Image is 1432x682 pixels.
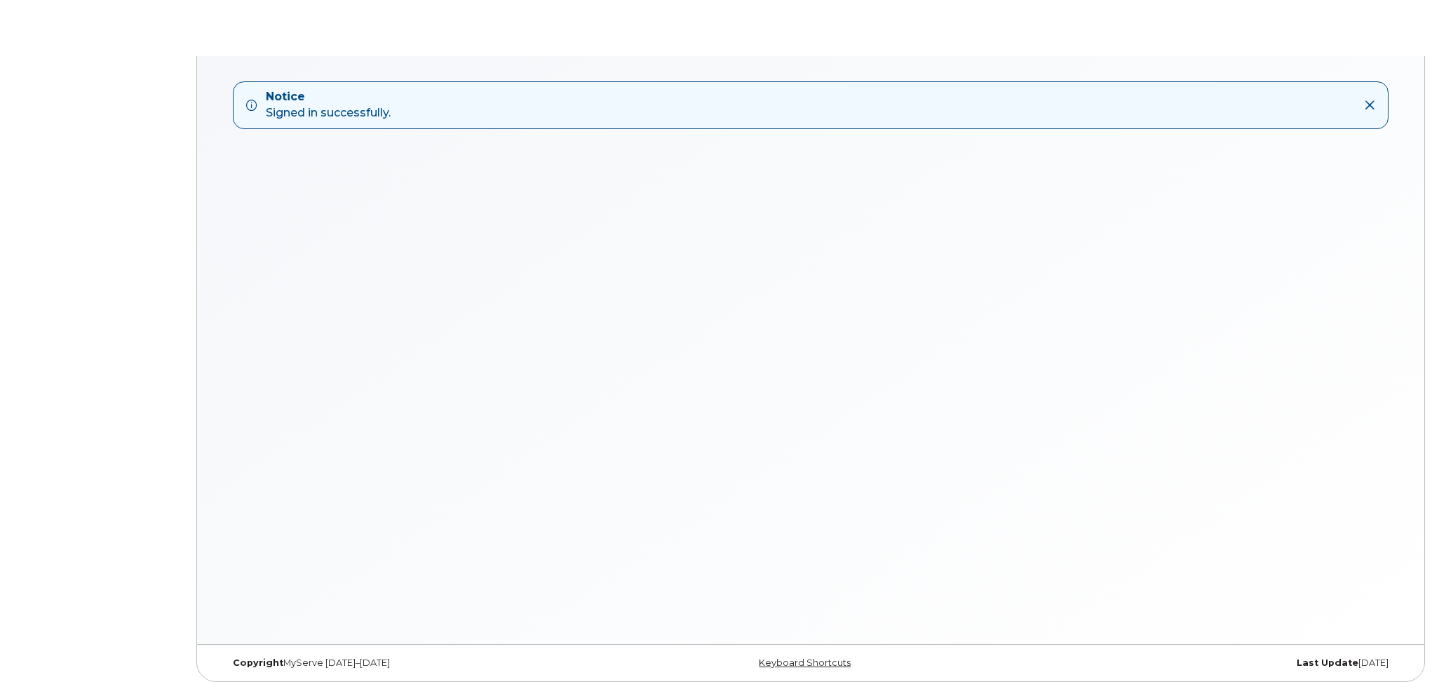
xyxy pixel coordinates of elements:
div: Signed in successfully. [266,89,391,121]
div: [DATE] [1007,657,1399,669]
strong: Last Update [1297,657,1358,668]
a: Keyboard Shortcuts [759,657,851,668]
strong: Notice [266,89,391,105]
strong: Copyright [233,657,283,668]
div: MyServe [DATE]–[DATE] [222,657,614,669]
